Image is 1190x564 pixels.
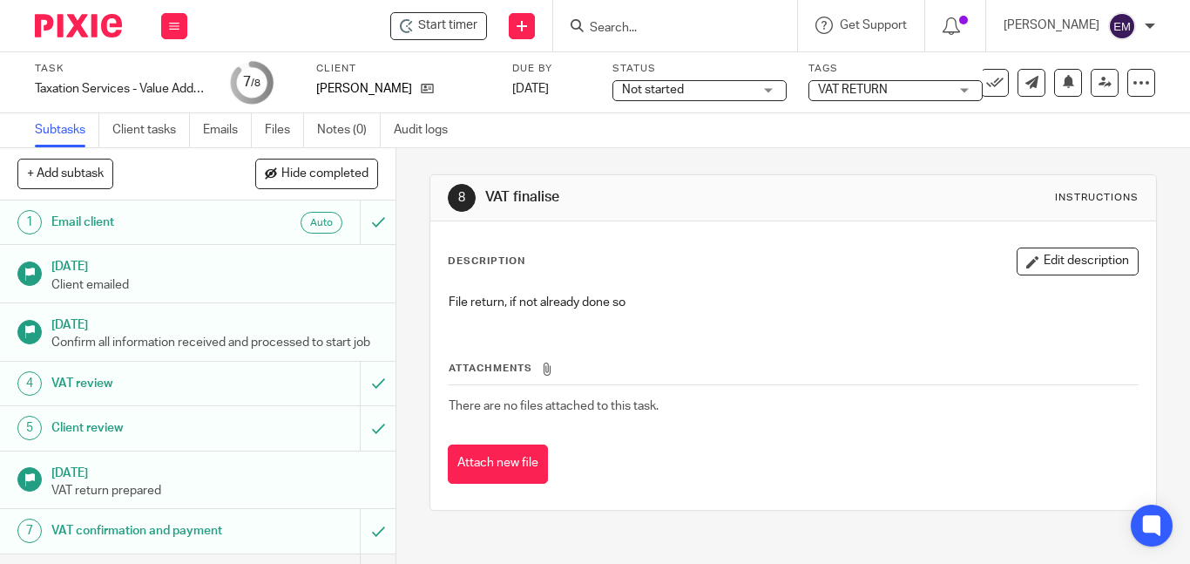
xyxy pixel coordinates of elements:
button: Attach new file [448,445,548,484]
h1: VAT confirmation and payment [51,518,246,544]
div: 8 [448,184,476,212]
h1: [DATE] [51,460,379,482]
p: [PERSON_NAME] [1004,17,1099,34]
div: Taxation Services - Value Added Tax (VAT) [35,80,209,98]
label: Client [316,62,490,76]
a: Files [265,113,304,147]
a: Client tasks [112,113,190,147]
span: Attachments [449,364,532,373]
h1: Email client [51,209,246,235]
button: Hide completed [255,159,378,188]
div: 7 [243,72,260,92]
a: Notes (0) [317,113,381,147]
span: Hide completed [281,167,368,181]
input: Search [588,21,745,37]
a: Audit logs [394,113,461,147]
h1: [DATE] [51,312,379,334]
p: File return, if not already done so [449,294,1138,311]
div: Mark Palmer - Taxation Services - Value Added Tax (VAT) [390,12,487,40]
div: Auto [301,212,342,234]
label: Due by [512,62,591,76]
p: VAT return prepared [51,482,379,499]
div: 7 [17,519,42,543]
span: Get Support [840,19,907,31]
div: 4 [17,371,42,396]
span: There are no files attached to this task. [449,400,659,412]
p: [PERSON_NAME] [316,80,412,98]
span: [DATE] [512,83,549,95]
div: 5 [17,416,42,440]
button: Edit description [1017,248,1139,275]
span: VAT RETURN [818,84,888,96]
h1: VAT review [51,370,246,397]
label: Tags [808,62,983,76]
h1: Client review [51,415,246,441]
button: + Add subtask [17,159,113,188]
label: Task [35,62,209,76]
p: Description [448,255,525,268]
img: Pixie [35,14,122,37]
span: Not started [622,84,684,96]
a: Subtasks [35,113,99,147]
small: /8 [251,78,260,88]
div: 1 [17,210,42,234]
img: svg%3E [1108,12,1136,40]
label: Status [612,62,787,76]
a: Emails [203,113,252,147]
h1: VAT finalise [485,188,830,207]
p: Client emailed [51,276,379,294]
span: Start timer [418,17,477,35]
h1: [DATE] [51,254,379,275]
p: Confirm all information received and processed to start job [51,334,379,351]
div: Instructions [1055,191,1139,205]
